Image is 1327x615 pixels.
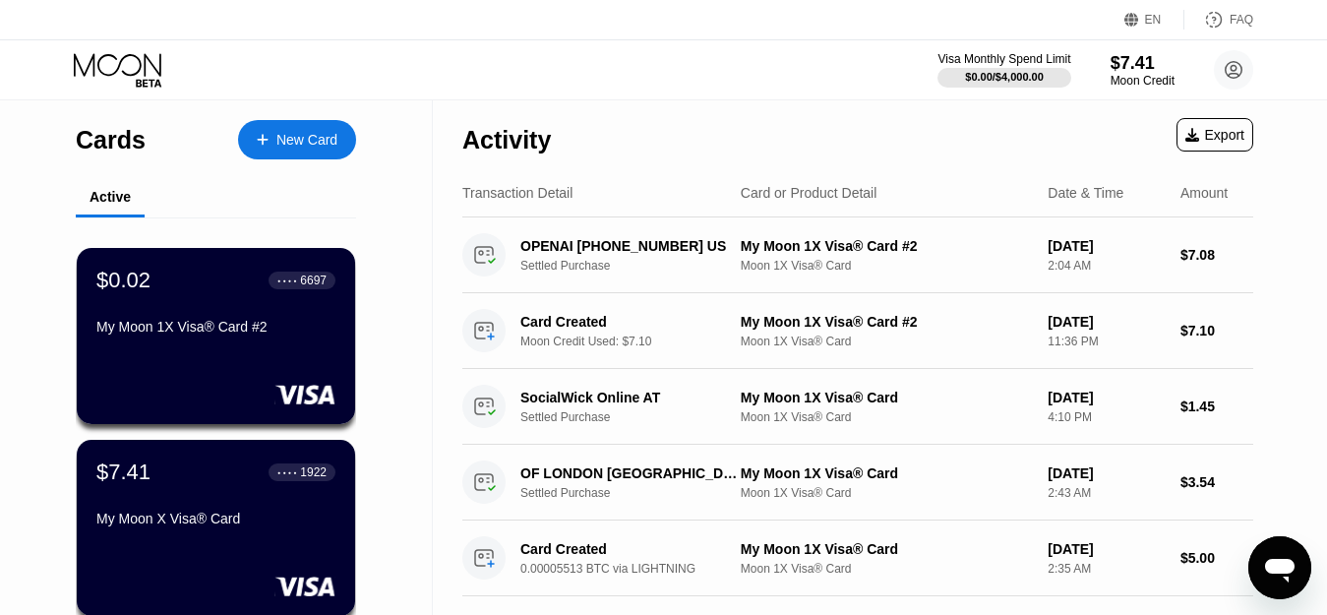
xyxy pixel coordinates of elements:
[462,293,1253,369] div: Card CreatedMoon Credit Used: $7.10My Moon 1X Visa® Card #2Moon 1X Visa® Card[DATE]11:36 PM$7.10
[741,465,1032,481] div: My Moon 1X Visa® Card
[462,369,1253,445] div: SocialWick Online ATSettled PurchaseMy Moon 1X Visa® CardMoon 1X Visa® Card[DATE]4:10 PM$1.45
[96,460,151,485] div: $7.41
[1176,118,1253,152] div: Export
[741,562,1032,576] div: Moon 1X Visa® Card
[1111,74,1175,88] div: Moon Credit
[1180,323,1253,338] div: $7.10
[741,335,1032,348] div: Moon 1X Visa® Card
[1230,13,1253,27] div: FAQ
[1048,410,1165,424] div: 4:10 PM
[1180,399,1253,414] div: $1.45
[1048,541,1165,557] div: [DATE]
[1180,474,1253,490] div: $3.54
[76,126,146,154] div: Cards
[520,410,756,424] div: Settled Purchase
[1048,238,1165,254] div: [DATE]
[741,410,1032,424] div: Moon 1X Visa® Card
[300,274,327,287] div: 6697
[1180,247,1253,263] div: $7.08
[1180,185,1228,201] div: Amount
[741,259,1032,273] div: Moon 1X Visa® Card
[520,335,756,348] div: Moon Credit Used: $7.10
[520,541,740,557] div: Card Created
[90,189,131,205] div: Active
[238,120,356,159] div: New Card
[1048,314,1165,330] div: [DATE]
[96,268,151,293] div: $0.02
[1124,10,1184,30] div: EN
[1185,127,1244,143] div: Export
[937,52,1070,66] div: Visa Monthly Spend Limit
[1048,259,1165,273] div: 2:04 AM
[741,390,1032,405] div: My Moon 1X Visa® Card
[77,248,355,424] div: $0.02● ● ● ●6697My Moon 1X Visa® Card #2
[741,314,1032,330] div: My Moon 1X Visa® Card #2
[520,238,740,254] div: OPENAI [PHONE_NUMBER] US
[1180,550,1253,566] div: $5.00
[1048,335,1165,348] div: 11:36 PM
[96,319,335,335] div: My Moon 1X Visa® Card #2
[741,185,877,201] div: Card or Product Detail
[1248,536,1311,599] iframe: Button to launch messaging window
[741,541,1032,557] div: My Moon 1X Visa® Card
[520,562,756,576] div: 0.00005513 BTC via LIGHTNING
[937,52,1070,88] div: Visa Monthly Spend Limit$0.00/$4,000.00
[741,238,1032,254] div: My Moon 1X Visa® Card #2
[1048,486,1165,500] div: 2:43 AM
[520,486,756,500] div: Settled Purchase
[462,445,1253,521] div: OF LONDON [GEOGRAPHIC_DATA]Settled PurchaseMy Moon 1X Visa® CardMoon 1X Visa® Card[DATE]2:43 AM$3.54
[520,465,740,481] div: OF LONDON [GEOGRAPHIC_DATA]
[277,277,297,283] div: ● ● ● ●
[520,314,740,330] div: Card Created
[1145,13,1162,27] div: EN
[741,486,1032,500] div: Moon 1X Visa® Card
[520,390,740,405] div: SocialWick Online AT
[1111,53,1175,74] div: $7.41
[520,259,756,273] div: Settled Purchase
[1111,53,1175,88] div: $7.41Moon Credit
[277,469,297,475] div: ● ● ● ●
[1048,185,1123,201] div: Date & Time
[462,521,1253,596] div: Card Created0.00005513 BTC via LIGHTNINGMy Moon 1X Visa® CardMoon 1X Visa® Card[DATE]2:35 AM$5.00
[1048,390,1165,405] div: [DATE]
[462,126,551,154] div: Activity
[1184,10,1253,30] div: FAQ
[1048,562,1165,576] div: 2:35 AM
[965,71,1044,83] div: $0.00 / $4,000.00
[462,217,1253,293] div: OPENAI [PHONE_NUMBER] USSettled PurchaseMy Moon 1X Visa® Card #2Moon 1X Visa® Card[DATE]2:04 AM$7.08
[96,511,335,526] div: My Moon X Visa® Card
[276,132,337,149] div: New Card
[1048,465,1165,481] div: [DATE]
[300,465,327,479] div: 1922
[462,185,573,201] div: Transaction Detail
